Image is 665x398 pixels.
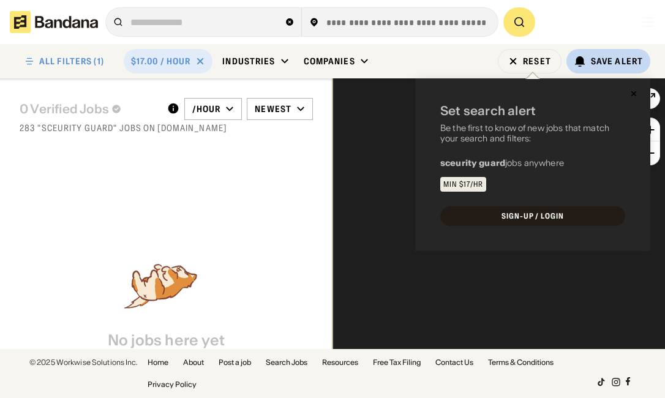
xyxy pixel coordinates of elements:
div: No jobs here yet [108,332,225,350]
div: $17.00 / hour [131,56,191,67]
img: Bandana logotype [10,11,98,33]
div: Newest [255,103,291,115]
div: SIGN-UP / LOGIN [502,212,564,220]
div: /hour [192,103,221,115]
a: Post a job [219,359,251,366]
div: 283 "sceurity guard" jobs on [DOMAIN_NAME] [20,122,313,133]
a: Resources [322,359,358,366]
div: Set search alert [440,103,536,118]
div: jobs anywhere [440,159,564,167]
div: Companies [304,56,355,67]
a: Search Jobs [266,359,307,366]
div: © 2025 Workwise Solutions Inc. [29,359,138,366]
div: Reset [523,57,551,66]
div: 0 Verified Jobs [20,102,157,116]
a: Terms & Conditions [488,359,554,366]
div: Industries [222,56,275,67]
div: Min $17/hr [443,181,483,188]
a: Free Tax Filing [373,359,421,366]
a: Contact Us [435,359,473,366]
div: grid [20,141,313,258]
div: ALL FILTERS (1) [39,57,104,66]
a: Home [148,359,168,366]
div: Be the first to know of new jobs that match your search and filters: [440,123,625,144]
div: Save Alert [591,56,643,67]
a: Privacy Policy [148,381,197,388]
a: About [183,359,204,366]
b: sceurity guard [440,157,505,168]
